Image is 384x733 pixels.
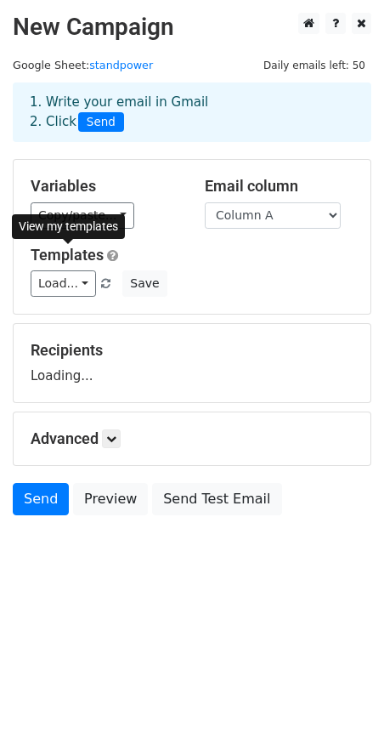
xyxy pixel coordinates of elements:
[205,177,353,196] h5: Email column
[122,270,167,297] button: Save
[31,341,353,360] h5: Recipients
[89,59,153,71] a: standpower
[31,270,96,297] a: Load...
[257,56,371,75] span: Daily emails left: 50
[12,214,125,239] div: View my templates
[31,246,104,264] a: Templates
[31,429,353,448] h5: Advanced
[257,59,371,71] a: Daily emails left: 50
[31,177,179,196] h5: Variables
[13,59,153,71] small: Google Sheet:
[78,112,124,133] span: Send
[13,13,371,42] h2: New Campaign
[31,202,134,229] a: Copy/paste...
[152,483,281,515] a: Send Test Email
[13,483,69,515] a: Send
[31,341,353,385] div: Loading...
[17,93,367,132] div: 1. Write your email in Gmail 2. Click
[73,483,148,515] a: Preview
